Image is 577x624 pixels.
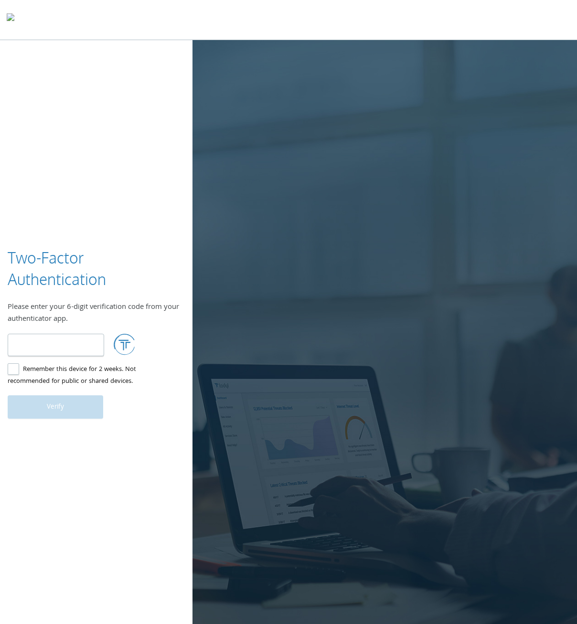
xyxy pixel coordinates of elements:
[8,364,177,388] label: Remember this device for 2 weeks. Not recommended for public or shared devices.
[7,10,14,29] img: todyl-logo-dark.svg
[8,247,185,290] h3: Two-Factor Authentication
[114,334,136,356] img: loading.svg
[8,302,185,326] div: Please enter your 6-digit verification code from your authenticator app.
[8,395,103,418] button: Verify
